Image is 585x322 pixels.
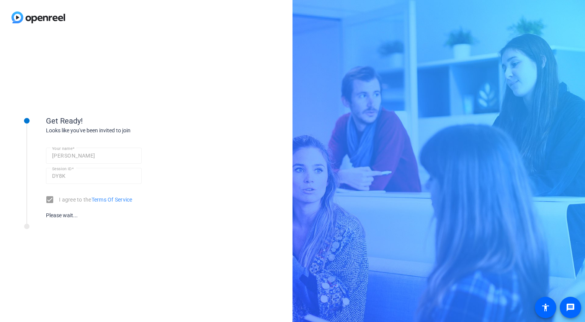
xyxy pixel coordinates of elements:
mat-label: Your name [52,146,72,151]
div: Looks like you've been invited to join [46,127,199,135]
div: Please wait... [46,211,142,220]
mat-icon: message [566,303,575,312]
div: Get Ready! [46,115,199,127]
mat-icon: accessibility [541,303,550,312]
mat-label: Session ID [52,166,72,171]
